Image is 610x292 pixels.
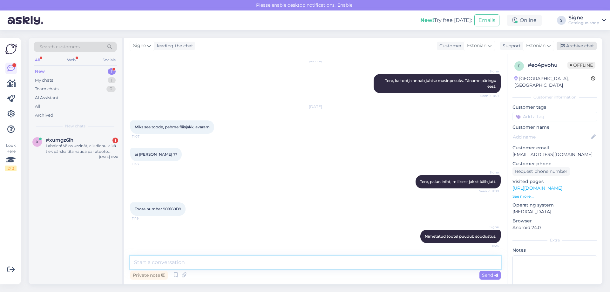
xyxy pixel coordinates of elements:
div: Labdien! Vēlos uzzināt, cik dienu laikā tiek pārskaitīta nauda par atdoto preci? Cieņā A.Rusule. [46,143,118,154]
a: [URL][DOMAIN_NAME] [512,185,562,191]
div: Catalogue-shop [568,20,599,25]
span: Signe [133,42,146,49]
div: 2 / 3 [5,166,17,171]
div: Signe [568,15,599,20]
span: 11:07 [132,161,156,166]
b: New! [420,17,434,23]
span: Signe [475,170,499,175]
div: Team chats [35,86,58,92]
div: Private note [130,271,168,280]
div: 1 [108,77,116,84]
span: ei [PERSON_NAME] ?? [135,152,177,157]
p: Operating system [512,202,597,208]
div: Socials [101,56,117,64]
div: # eo4pvohu [528,61,567,69]
span: Miks see toode, pehme fliisjakk, avaram [135,125,210,129]
button: Emails [474,14,499,26]
div: AI Assistant [35,95,58,101]
span: Estonian [526,42,546,49]
span: Send [482,272,498,278]
div: 0 [106,86,116,92]
div: Request phone number [512,167,570,176]
div: Online [507,15,542,26]
div: My chats [35,77,53,84]
div: New [35,68,45,75]
p: Notes [512,247,597,254]
div: Support [500,43,521,49]
span: Enable [335,2,354,8]
div: 1 [112,138,118,143]
span: 11:23 [475,243,499,248]
a: SigneCatalogue-shop [568,15,606,25]
div: 1 [108,68,116,75]
input: Add a tag [512,112,597,121]
div: Try free [DATE]: [420,17,472,24]
div: All [34,56,41,64]
div: [DATE] 11:20 [99,154,118,159]
span: e [518,64,520,68]
span: Signe [475,69,499,74]
p: Customer name [512,124,597,131]
div: Archived [35,112,53,119]
span: Seen ✓ 8:01 [475,93,499,98]
span: Signe [475,225,499,229]
div: Customer [437,43,462,49]
p: Browser [512,218,597,224]
p: [MEDICAL_DATA] [512,208,597,215]
div: Web [66,56,77,64]
p: Customer email [512,145,597,151]
span: Tere, palun infot, millisest jakist käib jutt. [420,179,496,184]
p: Customer phone [512,160,597,167]
p: Customer tags [512,104,597,111]
div: All [35,103,40,110]
div: S [557,16,566,25]
p: See more ... [512,194,597,199]
span: Offline [567,62,595,69]
span: Toote number 909160B9 [135,207,181,211]
input: Add name [513,133,590,140]
span: Seen ✓ 11:09 [475,189,499,194]
span: Nimetatud tootel puudub soodustus. [425,234,496,239]
img: Askly Logo [5,43,17,55]
span: Estonian [467,42,486,49]
p: [EMAIL_ADDRESS][DOMAIN_NAME] [512,151,597,158]
div: Archive chat [557,42,597,50]
span: 11:19 [132,216,156,221]
div: [DATE] [130,104,501,110]
span: 11:07 [132,134,156,139]
div: leading the chat [154,43,193,49]
p: Visited pages [512,178,597,185]
div: Extra [512,237,597,243]
span: Search customers [39,44,80,50]
span: #xumgz6ih [46,137,73,143]
span: x [36,139,38,144]
div: [GEOGRAPHIC_DATA], [GEOGRAPHIC_DATA] [514,75,591,89]
div: Look Here [5,143,17,171]
div: Customer information [512,94,597,100]
span: New chats [65,123,85,129]
p: Android 24.0 [512,224,597,231]
span: Tere, ka tootja annab juhise masinpesuks. Täname päringu eest. [385,78,497,89]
